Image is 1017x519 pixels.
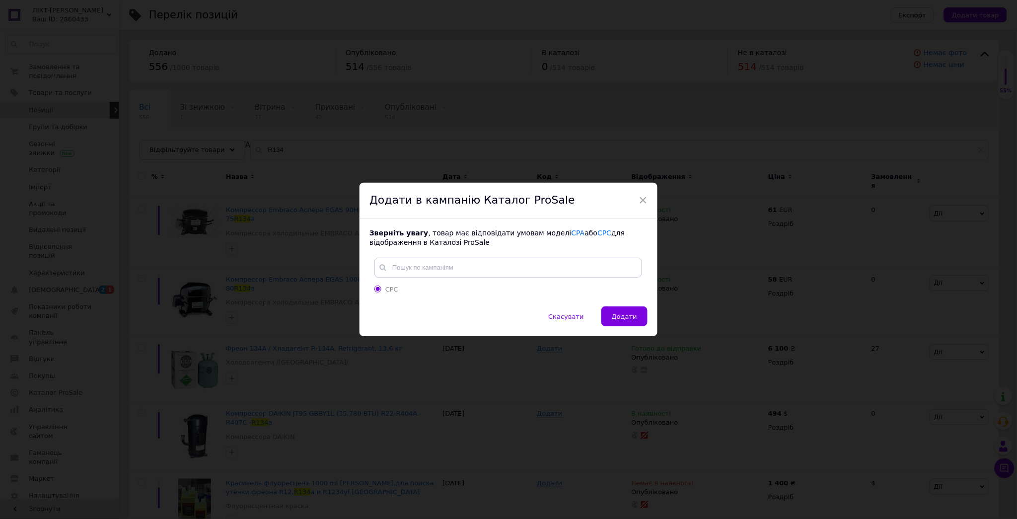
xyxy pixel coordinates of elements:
a: CPA [572,229,585,237]
b: Зверніть увагу [369,229,429,237]
span: СРС [385,286,398,293]
div: , товар має відповідати умовам моделі або для відображення в Каталозі ProSale [369,228,648,248]
div: Додати в кампанію Каталог ProSale [360,183,657,219]
button: Скасувати [538,306,594,326]
span: Скасувати [549,313,584,320]
span: Додати [612,313,637,320]
span: × [639,192,648,209]
a: CPC [597,229,611,237]
button: Додати [601,306,648,326]
input: Пошук по кампаніям [374,258,642,278]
